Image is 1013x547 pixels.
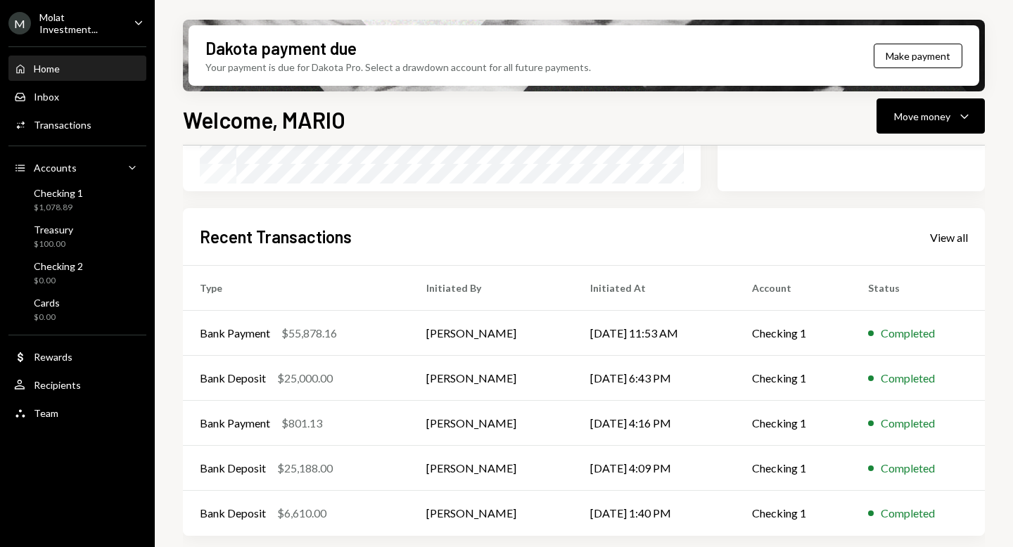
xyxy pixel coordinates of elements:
a: Inbox [8,84,146,109]
div: Checking 2 [34,260,83,272]
td: [PERSON_NAME] [409,491,573,536]
div: Accounts [34,162,77,174]
div: Dakota payment due [205,37,357,60]
a: Transactions [8,112,146,137]
div: Bank Payment [200,415,270,432]
td: [PERSON_NAME] [409,401,573,446]
button: Move money [877,98,985,134]
td: Checking 1 [735,446,852,491]
th: Status [851,266,985,311]
div: Treasury [34,224,73,236]
td: [DATE] 6:43 PM [573,356,734,401]
div: Completed [881,415,935,432]
td: [DATE] 4:09 PM [573,446,734,491]
div: Move money [894,109,950,124]
td: [PERSON_NAME] [409,356,573,401]
div: $0.00 [34,311,60,323]
a: Checking 2$0.00 [8,256,146,290]
div: View all [930,231,968,245]
div: $6,610.00 [277,505,326,522]
a: Accounts [8,155,146,180]
a: Rewards [8,344,146,369]
div: Rewards [34,351,72,363]
div: Molat Investment... [39,11,122,35]
div: Transactions [34,119,91,131]
div: $25,188.00 [277,460,333,477]
h2: Recent Transactions [200,225,352,248]
div: Your payment is due for Dakota Pro. Select a drawdown account for all future payments. [205,60,591,75]
div: Bank Deposit [200,370,266,387]
td: Checking 1 [735,311,852,356]
div: $0.00 [34,275,83,287]
th: Account [735,266,852,311]
div: $100.00 [34,238,73,250]
a: Cards$0.00 [8,292,146,326]
div: Completed [881,325,935,342]
td: [DATE] 4:16 PM [573,401,734,446]
a: Treasury$100.00 [8,219,146,253]
div: Team [34,407,58,419]
td: [DATE] 11:53 AM [573,311,734,356]
td: [DATE] 1:40 PM [573,491,734,536]
a: Recipients [8,372,146,397]
th: Initiated By [409,266,573,311]
td: [PERSON_NAME] [409,311,573,356]
div: Bank Deposit [200,460,266,477]
td: [PERSON_NAME] [409,446,573,491]
td: Checking 1 [735,491,852,536]
th: Type [183,266,409,311]
div: Home [34,63,60,75]
div: Inbox [34,91,59,103]
th: Initiated At [573,266,734,311]
div: Completed [881,460,935,477]
div: Cards [34,297,60,309]
td: Checking 1 [735,356,852,401]
div: M [8,12,31,34]
div: Completed [881,505,935,522]
div: $1,078.89 [34,202,83,214]
a: View all [930,229,968,245]
button: Make payment [874,44,962,68]
div: $25,000.00 [277,370,333,387]
div: Checking 1 [34,187,83,199]
a: Checking 1$1,078.89 [8,183,146,217]
div: Bank Deposit [200,505,266,522]
h1: Welcome, MARIO [183,105,345,134]
div: $55,878.16 [281,325,337,342]
div: Completed [881,370,935,387]
a: Home [8,56,146,81]
div: Bank Payment [200,325,270,342]
div: $801.13 [281,415,322,432]
td: Checking 1 [735,401,852,446]
a: Team [8,400,146,425]
div: Recipients [34,379,81,391]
